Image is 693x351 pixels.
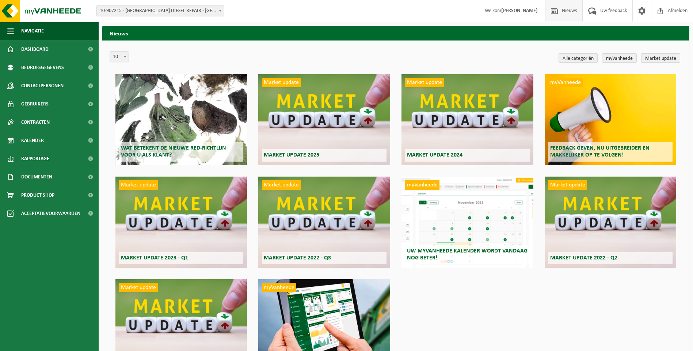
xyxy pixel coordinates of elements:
[102,26,689,40] h2: Nieuws
[641,53,680,63] a: Market update
[97,6,224,16] span: 10-907215 - ANTWERP DIESEL REPAIR - ANTWERPEN
[21,113,50,131] span: Contracten
[21,77,64,95] span: Contactpersonen
[407,248,528,261] span: Uw myVanheede kalender wordt vandaag nog beter!
[559,53,598,63] a: Alle categoriën
[21,186,54,204] span: Product Shop
[548,180,587,190] span: Market update
[407,152,462,158] span: Market update 2024
[401,177,533,268] a: myVanheede Uw myVanheede kalender wordt vandaag nog beter!
[550,145,650,158] span: Feedback geven, nu uitgebreider en makkelijker op te volgen!
[119,180,158,190] span: Market update
[21,58,64,77] span: Bedrijfsgegevens
[119,283,158,292] span: Market update
[501,8,538,13] strong: [PERSON_NAME]
[21,204,80,223] span: Acceptatievoorwaarden
[550,255,617,261] span: Market update 2022 - Q2
[405,78,444,87] span: Market update
[21,95,49,113] span: Gebruikers
[258,177,390,268] a: Market update Market update 2022 - Q3
[262,180,301,190] span: Market update
[115,177,247,268] a: Market update Market update 2023 - Q1
[21,40,49,58] span: Dashboard
[110,52,129,62] span: 10
[264,152,319,158] span: Market update 2025
[264,255,331,261] span: Market update 2022 - Q3
[21,168,52,186] span: Documenten
[548,78,583,87] span: myVanheede
[96,5,224,16] span: 10-907215 - ANTWERP DIESEL REPAIR - ANTWERPEN
[602,53,637,63] a: myVanheede
[545,177,676,268] a: Market update Market update 2022 - Q2
[21,150,49,168] span: Rapportage
[258,74,390,165] a: Market update Market update 2025
[21,22,44,40] span: Navigatie
[121,255,188,261] span: Market update 2023 - Q1
[115,74,247,165] a: Wat betekent de nieuwe RED-richtlijn voor u als klant?
[545,74,676,165] a: myVanheede Feedback geven, nu uitgebreider en makkelijker op te volgen!
[262,283,296,292] span: myVanheede
[262,78,301,87] span: Market update
[21,131,44,150] span: Kalender
[401,74,533,165] a: Market update Market update 2024
[121,145,226,158] span: Wat betekent de nieuwe RED-richtlijn voor u als klant?
[405,180,439,190] span: myVanheede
